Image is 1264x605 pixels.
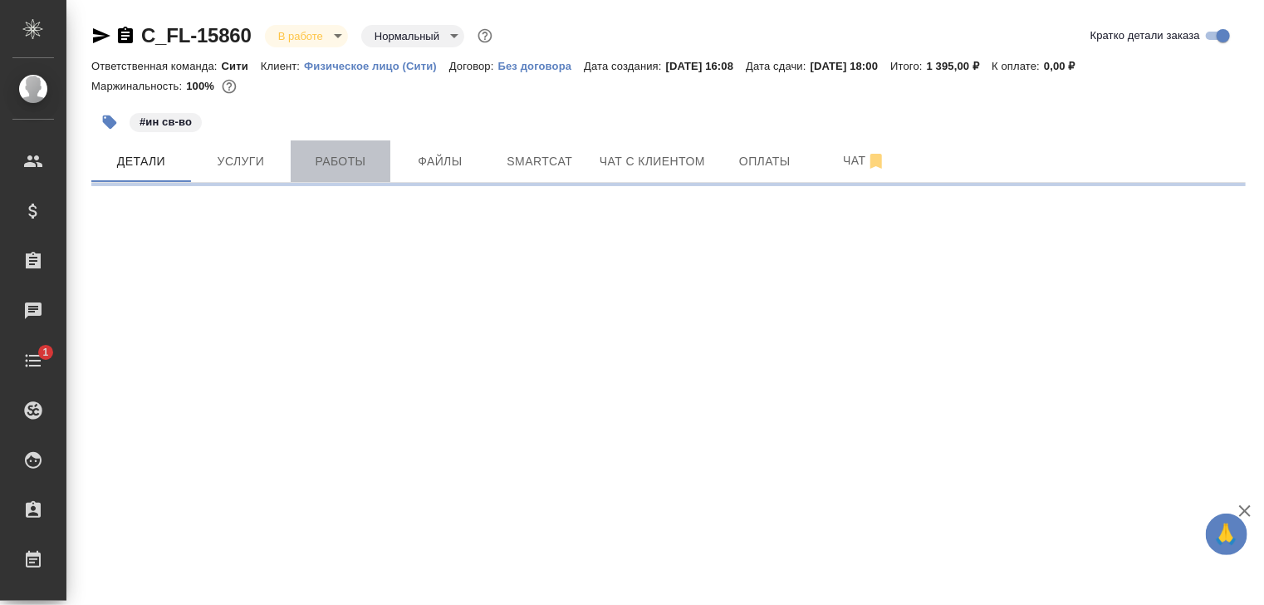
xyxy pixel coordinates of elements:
[370,29,444,43] button: Нормальный
[825,150,904,171] span: Чат
[128,114,203,128] span: ин св-во
[811,60,891,72] p: [DATE] 18:00
[4,340,62,381] a: 1
[746,60,810,72] p: Дата сдачи:
[666,60,747,72] p: [DATE] 16:08
[273,29,328,43] button: В работе
[361,25,464,47] div: В работе
[1090,27,1200,44] span: Кратко детали заказа
[400,151,480,172] span: Файлы
[1044,60,1088,72] p: 0,00 ₽
[498,60,585,72] p: Без договора
[261,60,304,72] p: Клиент:
[927,60,992,72] p: 1 395,00 ₽
[141,24,252,47] a: C_FL-15860
[115,26,135,46] button: Скопировать ссылку
[201,151,281,172] span: Услуги
[498,58,585,72] a: Без договора
[91,26,111,46] button: Скопировать ссылку для ЯМессенджера
[1213,517,1241,552] span: 🙏
[222,60,261,72] p: Сити
[91,60,222,72] p: Ответственная команда:
[218,76,240,97] button: 0.80 RUB;
[584,60,665,72] p: Дата создания:
[301,151,380,172] span: Работы
[186,80,218,92] p: 100%
[890,60,926,72] p: Итого:
[866,151,886,171] svg: Отписаться
[449,60,498,72] p: Договор:
[600,151,705,172] span: Чат с клиентом
[304,58,449,72] a: Физическое лицо (Сити)
[304,60,449,72] p: Физическое лицо (Сити)
[500,151,580,172] span: Smartcat
[91,104,128,140] button: Добавить тэг
[474,25,496,47] button: Доп статусы указывают на важность/срочность заказа
[265,25,348,47] div: В работе
[140,114,192,130] p: #ин св-во
[91,80,186,92] p: Маржинальность:
[32,344,58,361] span: 1
[101,151,181,172] span: Детали
[725,151,805,172] span: Оплаты
[992,60,1044,72] p: К оплате:
[1206,514,1247,555] button: 🙏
